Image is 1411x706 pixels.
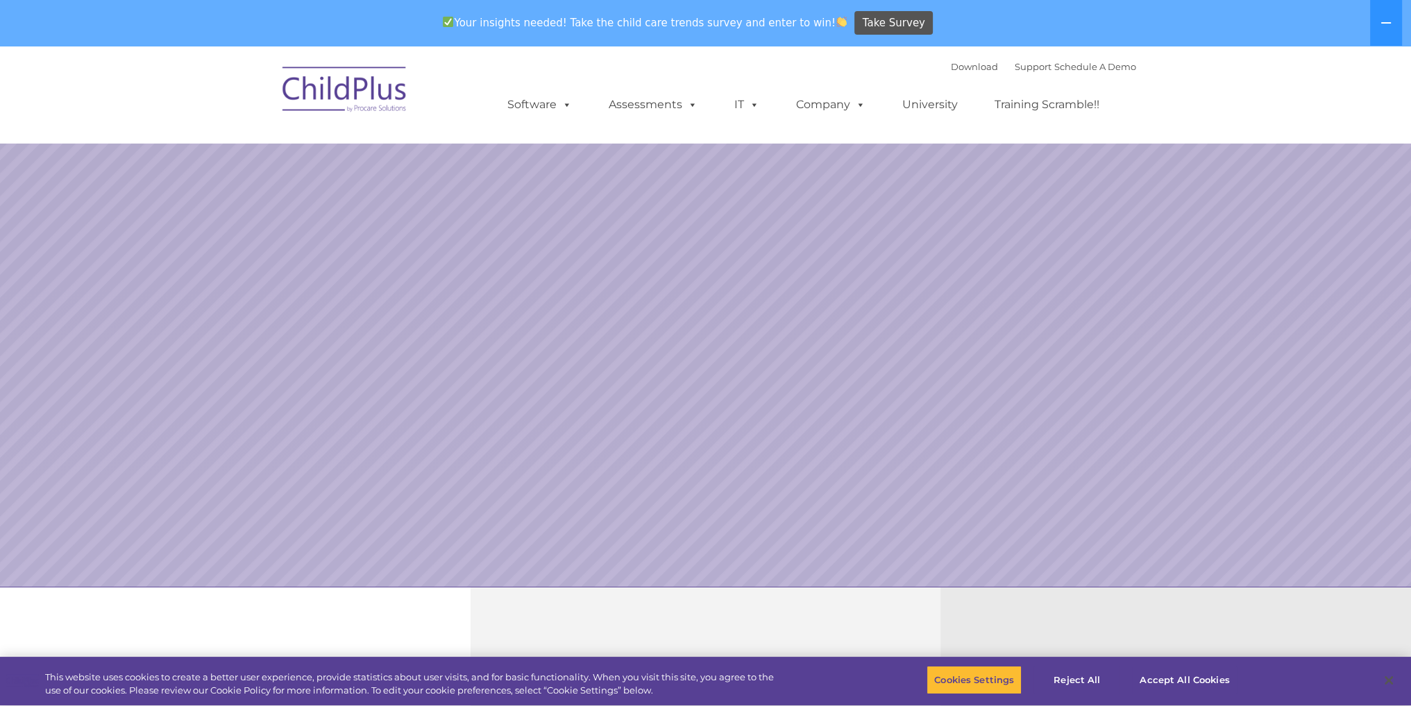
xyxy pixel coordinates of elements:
[493,91,586,119] a: Software
[981,91,1113,119] a: Training Scramble!!
[1374,665,1404,696] button: Close
[888,91,972,119] a: University
[1054,61,1136,72] a: Schedule A Demo
[720,91,773,119] a: IT
[276,57,414,126] img: ChildPlus by Procare Solutions
[1015,61,1051,72] a: Support
[863,11,925,35] span: Take Survey
[595,91,711,119] a: Assessments
[1033,666,1120,695] button: Reject All
[836,17,847,27] img: 👏
[951,61,998,72] a: Download
[951,61,1136,72] font: |
[193,148,252,159] span: Phone number
[45,671,776,698] div: This website uses cookies to create a better user experience, provide statistics about user visit...
[927,666,1022,695] button: Cookies Settings
[854,11,933,35] a: Take Survey
[443,17,453,27] img: ✅
[437,9,853,36] span: Your insights needed! Take the child care trends survey and enter to win!
[193,92,235,102] span: Last name
[782,91,879,119] a: Company
[1132,666,1237,695] button: Accept All Cookies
